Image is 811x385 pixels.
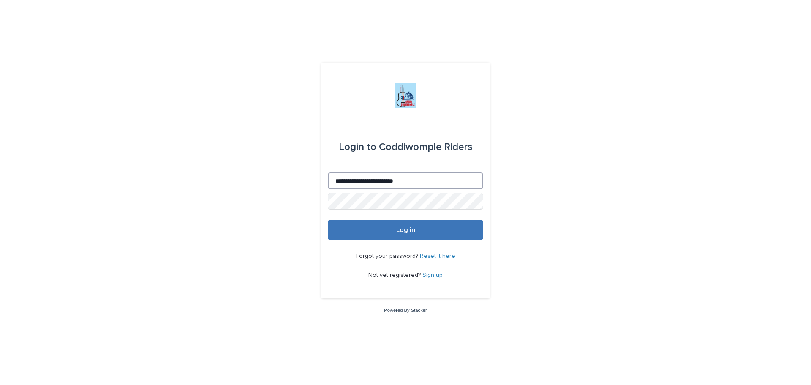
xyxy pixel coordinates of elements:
[368,272,422,278] span: Not yet registered?
[396,227,415,233] span: Log in
[384,308,427,313] a: Powered By Stacker
[328,220,483,240] button: Log in
[356,253,420,259] span: Forgot your password?
[422,272,443,278] a: Sign up
[339,135,473,159] div: Coddiwomple Riders
[339,142,376,152] span: Login to
[395,83,416,108] img: jxsLJbdS1eYBI7rVAS4p
[420,253,455,259] a: Reset it here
